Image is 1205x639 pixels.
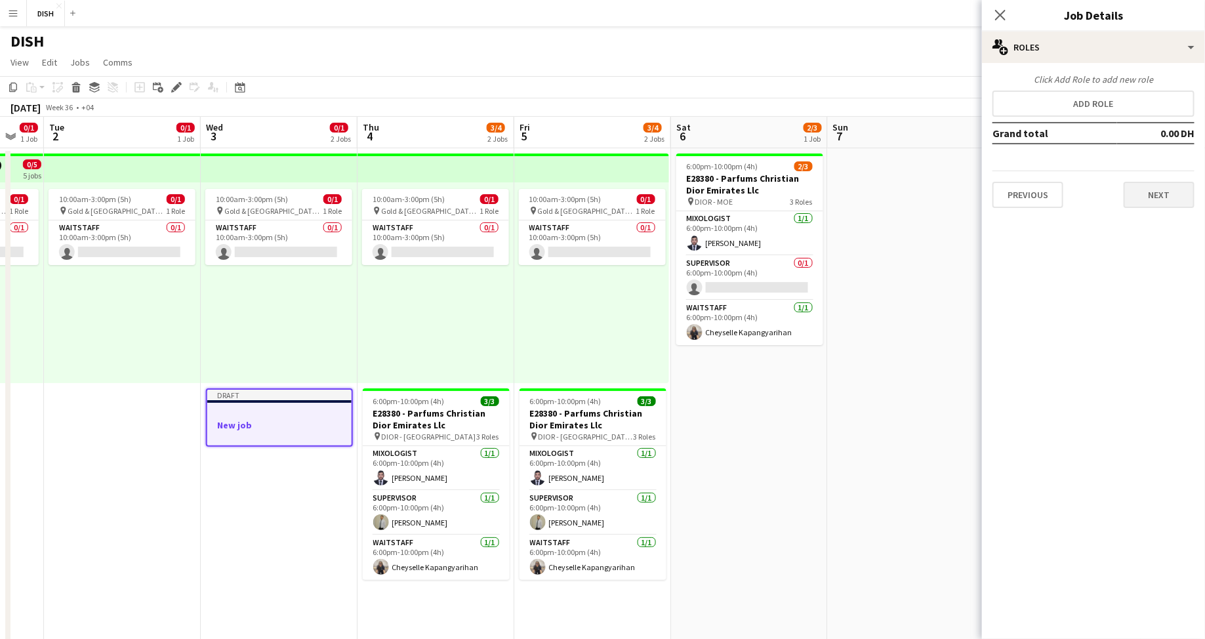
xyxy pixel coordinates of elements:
div: [DATE] [10,101,41,114]
td: Grand total [992,123,1117,144]
span: Sat [676,121,691,133]
app-job-card: 10:00am-3:00pm (5h)0/1 Gold & [GEOGRAPHIC_DATA], [PERSON_NAME] Rd - Al Quoz - Al Quoz Industrial ... [362,189,509,265]
span: 0/5 [23,159,41,169]
span: 5 [518,129,530,144]
span: 1 Role [166,206,185,216]
span: 10:00am-3:00pm (5h) [59,194,131,204]
span: 6:00pm-10:00pm (4h) [687,161,758,171]
div: +04 [81,102,94,112]
app-card-role: Waitstaff1/16:00pm-10:00pm (4h)Cheyselle Kapangyarihan [520,535,666,580]
span: 0/1 [330,123,348,133]
span: 0/1 [20,123,38,133]
h3: E28380 - Parfums Christian Dior Emirates Llc [520,407,666,431]
span: Gold & [GEOGRAPHIC_DATA], [PERSON_NAME] Rd - Al Quoz - Al Quoz Industrial Area 3 - [GEOGRAPHIC_DA... [224,206,323,216]
span: 2 [47,129,64,144]
span: 2/3 [804,123,822,133]
span: 10:00am-3:00pm (5h) [216,194,288,204]
app-card-role: Mixologist1/16:00pm-10:00pm (4h)[PERSON_NAME] [676,211,823,256]
span: DIOR - [GEOGRAPHIC_DATA], [GEOGRAPHIC_DATA] [539,432,634,442]
h3: E28380 - Parfums Christian Dior Emirates Llc [363,407,510,431]
span: View [10,56,29,68]
span: 0/1 [637,194,655,204]
span: 3 [204,129,223,144]
div: 1 Job [20,134,37,144]
app-job-card: 10:00am-3:00pm (5h)0/1 Gold & [GEOGRAPHIC_DATA], [PERSON_NAME] Rd - Al Quoz - Al Quoz Industrial ... [519,189,666,265]
div: 1 Job [177,134,194,144]
span: 7 [831,129,849,144]
app-card-role: Waitstaff0/110:00am-3:00pm (5h) [519,220,666,265]
span: 0/1 [167,194,185,204]
span: 3 Roles [790,197,813,207]
span: 3/3 [481,396,499,406]
a: View [5,54,34,71]
span: 4 [361,129,379,144]
span: Week 36 [43,102,76,112]
span: DIOR - MOE [695,197,733,207]
div: 5 jobs [23,169,41,180]
span: 3/4 [643,123,662,133]
app-job-card: 6:00pm-10:00pm (4h)2/3E28380 - Parfums Christian Dior Emirates Llc DIOR - MOE3 RolesMixologist1/1... [676,154,823,345]
app-job-card: 6:00pm-10:00pm (4h)3/3E28380 - Parfums Christian Dior Emirates Llc DIOR - [GEOGRAPHIC_DATA]3 Role... [363,388,510,580]
span: DIOR - [GEOGRAPHIC_DATA] [382,432,476,442]
span: 0/1 [323,194,342,204]
span: 3/4 [487,123,505,133]
span: Wed [206,121,223,133]
app-job-card: DraftNew job [206,388,353,447]
app-card-role: Supervisor1/16:00pm-10:00pm (4h)[PERSON_NAME] [363,491,510,535]
button: Previous [992,182,1063,208]
app-card-role: Waitstaff1/16:00pm-10:00pm (4h)Cheyselle Kapangyarihan [676,300,823,345]
h3: Job Details [982,7,1205,24]
span: 3/3 [638,396,656,406]
div: 2 Jobs [331,134,351,144]
span: 0/1 [176,123,195,133]
span: Gold & [GEOGRAPHIC_DATA], [PERSON_NAME] Rd - Al Quoz - Al Quoz Industrial Area 3 - [GEOGRAPHIC_DA... [68,206,166,216]
app-job-card: 6:00pm-10:00pm (4h)3/3E28380 - Parfums Christian Dior Emirates Llc DIOR - [GEOGRAPHIC_DATA], [GEO... [520,388,666,580]
button: Next [1124,182,1195,208]
span: 10:00am-3:00pm (5h) [529,194,602,204]
a: Jobs [65,54,95,71]
span: 10:00am-3:00pm (5h) [373,194,445,204]
span: Gold & [GEOGRAPHIC_DATA], [PERSON_NAME] Rd - Al Quoz - Al Quoz Industrial Area 3 - [GEOGRAPHIC_DA... [381,206,480,216]
span: 1 Role [480,206,499,216]
a: Comms [98,54,138,71]
app-card-role: Supervisor1/16:00pm-10:00pm (4h)[PERSON_NAME] [520,491,666,535]
span: Jobs [70,56,90,68]
span: Gold & [GEOGRAPHIC_DATA], [PERSON_NAME] Rd - Al Quoz - Al Quoz Industrial Area 3 - [GEOGRAPHIC_DA... [538,206,636,216]
td: 0.00 DH [1117,123,1195,144]
div: Roles [982,31,1205,63]
app-job-card: 10:00am-3:00pm (5h)0/1 Gold & [GEOGRAPHIC_DATA], [PERSON_NAME] Rd - Al Quoz - Al Quoz Industrial ... [205,189,352,265]
span: Thu [363,121,379,133]
span: 6:00pm-10:00pm (4h) [530,396,602,406]
span: 1 Role [9,206,28,216]
span: 6:00pm-10:00pm (4h) [373,396,445,406]
span: 1 Role [323,206,342,216]
span: 3 Roles [477,432,499,442]
h3: E28380 - Parfums Christian Dior Emirates Llc [676,173,823,196]
span: 0/1 [10,194,28,204]
span: 3 Roles [634,432,656,442]
app-job-card: 10:00am-3:00pm (5h)0/1 Gold & [GEOGRAPHIC_DATA], [PERSON_NAME] Rd - Al Quoz - Al Quoz Industrial ... [49,189,195,265]
button: DISH [27,1,65,26]
span: 0/1 [480,194,499,204]
span: 6 [674,129,691,144]
a: Edit [37,54,62,71]
app-card-role: Supervisor0/16:00pm-10:00pm (4h) [676,256,823,300]
app-card-role: Mixologist1/16:00pm-10:00pm (4h)[PERSON_NAME] [520,446,666,491]
div: 2 Jobs [644,134,664,144]
button: Add role [992,91,1195,117]
span: Edit [42,56,57,68]
span: Comms [103,56,133,68]
span: 1 Role [636,206,655,216]
div: Draft [207,390,352,400]
app-card-role: Mixologist1/16:00pm-10:00pm (4h)[PERSON_NAME] [363,446,510,491]
h1: DISH [10,31,44,51]
span: Tue [49,121,64,133]
div: 1 Job [804,134,821,144]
